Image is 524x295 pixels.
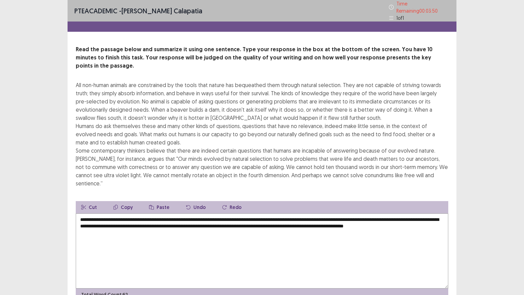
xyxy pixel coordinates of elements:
[76,81,448,187] div: All non-human animals are constrained by the tools that nature has bequeathed them through natura...
[76,45,448,70] p: Read the passage below and summarize it using one sentence. Type your response in the box at the ...
[74,6,202,16] p: - [PERSON_NAME] calapatia
[144,201,175,213] button: Paste
[180,201,211,213] button: Undo
[74,6,117,15] span: PTE academic
[217,201,247,213] button: Redo
[76,201,102,213] button: Cut
[396,14,404,22] p: 1 of 1
[108,201,138,213] button: Copy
